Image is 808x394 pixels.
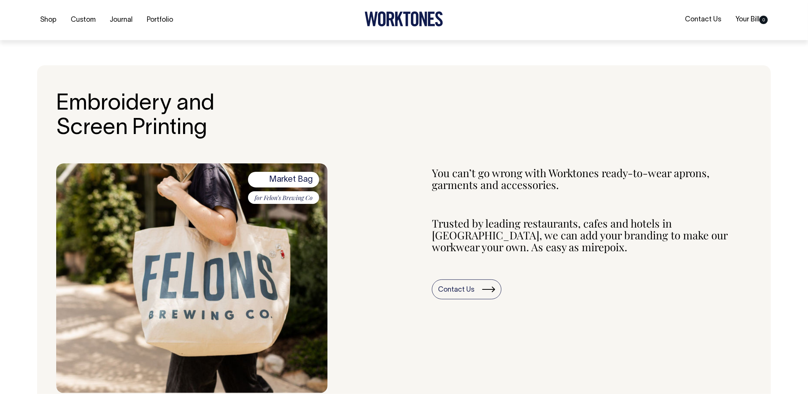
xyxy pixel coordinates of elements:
span: for Felon’s Brewing Co [248,191,319,204]
a: Contact Us [432,279,501,299]
p: You can’t go wrong with Worktones ready-to-wear aprons, garments and accessories. [432,167,752,191]
span: 0 [759,16,768,24]
a: Shop [37,14,60,26]
a: Your Bill0 [732,13,771,26]
img: Bespoke [56,163,328,393]
p: Trusted by leading restaurants, cafes and hotels in [GEOGRAPHIC_DATA], we can add your branding t... [432,218,752,253]
a: Contact Us [682,13,724,26]
a: Journal [107,14,136,26]
a: Custom [68,14,99,26]
span: Market Bag [248,172,319,187]
a: Portfolio [144,14,176,26]
h2: Embroidery and Screen Printing [56,92,276,141]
